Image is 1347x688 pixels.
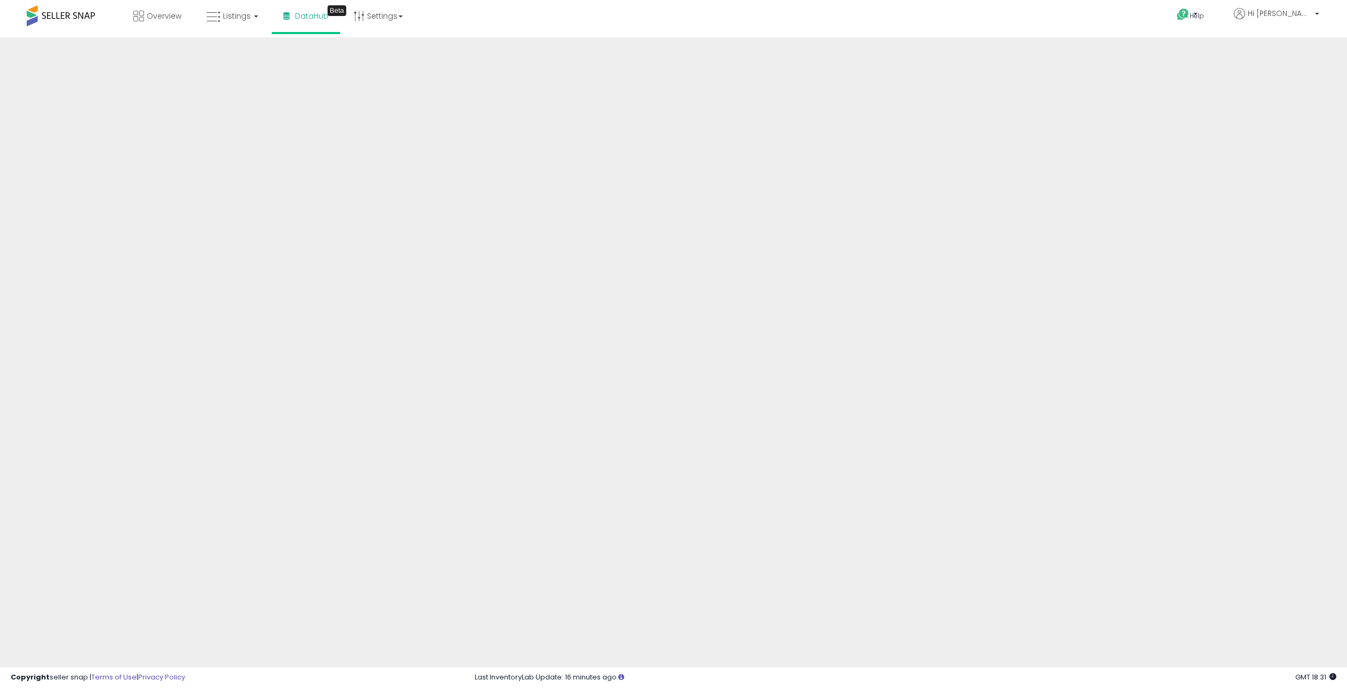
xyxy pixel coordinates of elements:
[147,11,181,21] span: Overview
[223,11,251,21] span: Listings
[1190,11,1204,20] span: Help
[475,673,1336,683] div: Last InventoryLab Update: 16 minutes ago.
[295,11,329,21] span: DataHub
[138,672,185,682] a: Privacy Policy
[91,672,137,682] a: Terms of Use
[11,673,185,683] div: seller snap | |
[1248,8,1312,19] span: Hi [PERSON_NAME]
[1176,8,1190,21] i: Get Help
[11,672,50,682] strong: Copyright
[328,5,346,16] div: Tooltip anchor
[1295,672,1336,682] span: 2025-09-11 18:31 GMT
[1234,8,1319,32] a: Hi [PERSON_NAME]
